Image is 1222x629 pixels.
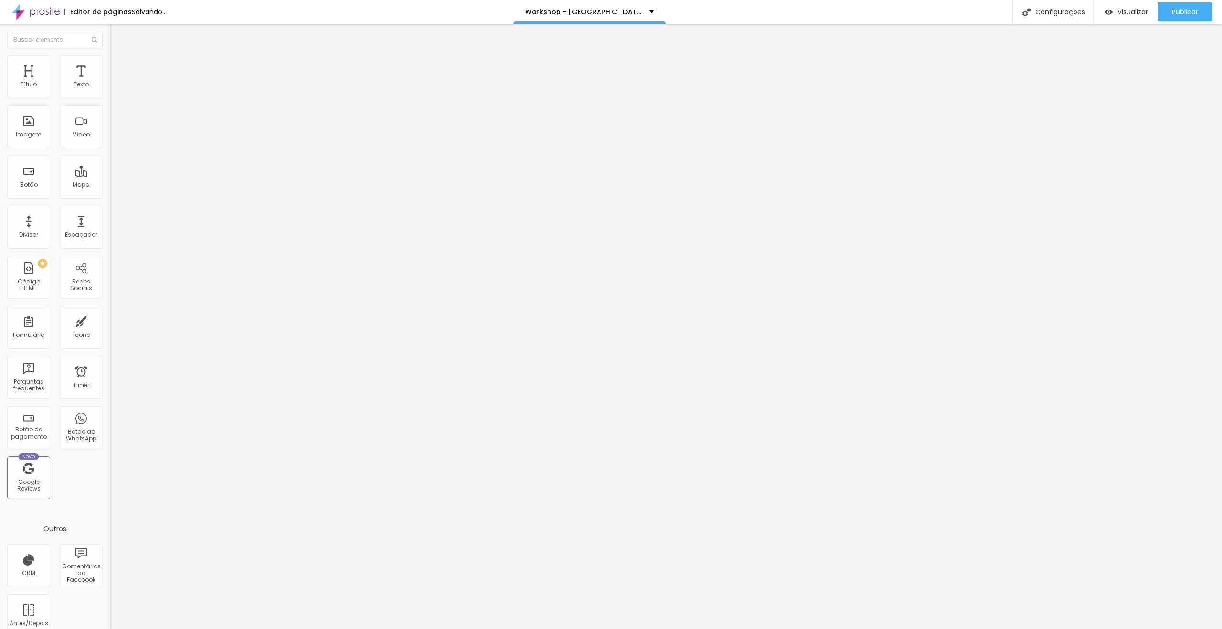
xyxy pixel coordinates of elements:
iframe: Editor [110,24,1222,629]
div: Mapa [73,181,90,188]
img: Icone [1022,8,1031,16]
div: Formulário [13,332,44,338]
img: Icone [92,37,97,42]
div: Timer [73,382,89,388]
span: Visualizar [1117,8,1148,16]
img: view-1.svg [1105,8,1113,16]
div: CRM [22,570,35,577]
div: Título [21,81,37,88]
div: Botão do WhatsApp [62,429,100,442]
div: Editor de páginas [64,9,132,15]
div: Novo [19,453,39,460]
div: Antes/Depois [10,620,47,627]
p: Workshop - [GEOGRAPHIC_DATA] [525,9,642,15]
div: Vídeo [73,131,90,138]
div: Botão [20,181,38,188]
div: Salvando... [132,9,167,15]
button: Publicar [1158,2,1212,21]
div: Código HTML [10,278,47,292]
div: Texto [74,81,89,88]
div: Comentários do Facebook [62,563,100,584]
button: Visualizar [1095,2,1158,21]
span: Publicar [1172,8,1198,16]
div: Google Reviews [10,479,47,493]
div: Redes Sociais [62,278,100,292]
div: Perguntas frequentes [10,378,47,392]
div: Imagem [16,131,42,138]
input: Buscar elemento [7,31,103,48]
div: Ícone [73,332,90,338]
div: Espaçador [65,231,97,238]
div: Botão de pagamento [10,426,47,440]
div: Divisor [19,231,38,238]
